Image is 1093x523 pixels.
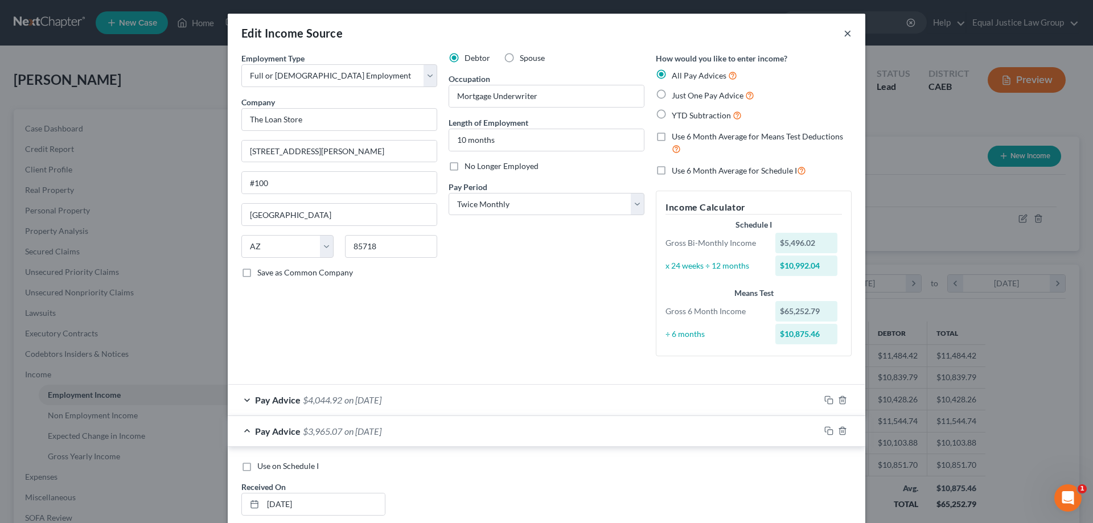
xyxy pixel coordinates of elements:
[660,237,770,249] div: Gross Bi-Monthly Income
[449,182,487,192] span: Pay Period
[672,166,797,175] span: Use 6 Month Average for Schedule I
[660,260,770,271] div: x 24 weeks ÷ 12 months
[672,71,726,80] span: All Pay Advices
[255,394,301,405] span: Pay Advice
[520,53,545,63] span: Spouse
[241,53,305,63] span: Employment Type
[660,306,770,317] div: Gross 6 Month Income
[241,97,275,107] span: Company
[449,117,528,129] label: Length of Employment
[1078,484,1087,493] span: 1
[241,108,437,131] input: Search company by name...
[449,85,644,107] input: --
[665,219,842,230] div: Schedule I
[449,129,644,151] input: ex: 2 years
[242,141,437,162] input: Enter address...
[656,52,787,64] label: How would you like to enter income?
[672,90,743,100] span: Just One Pay Advice
[465,161,539,171] span: No Longer Employed
[465,53,490,63] span: Debtor
[775,301,838,322] div: $65,252.79
[303,426,342,436] span: $3,965.07
[775,256,838,276] div: $10,992.04
[844,26,852,40] button: ×
[257,267,353,277] span: Save as Common Company
[303,394,342,405] span: $4,044.92
[665,200,842,215] h5: Income Calculator
[672,131,843,141] span: Use 6 Month Average for Means Test Deductions
[672,110,731,120] span: YTD Subtraction
[1054,484,1082,512] iframe: Intercom live chat
[344,394,381,405] span: on [DATE]
[775,324,838,344] div: $10,875.46
[241,482,286,492] span: Received On
[242,172,437,193] input: Unit, Suite, etc...
[257,461,319,471] span: Use on Schedule I
[775,233,838,253] div: $5,496.02
[263,493,385,515] input: MM/DD/YYYY
[665,287,842,299] div: Means Test
[344,426,381,436] span: on [DATE]
[660,328,770,340] div: ÷ 6 months
[449,73,490,85] label: Occupation
[241,25,343,41] div: Edit Income Source
[345,235,437,258] input: Enter zip...
[242,204,437,225] input: Enter city...
[255,426,301,436] span: Pay Advice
